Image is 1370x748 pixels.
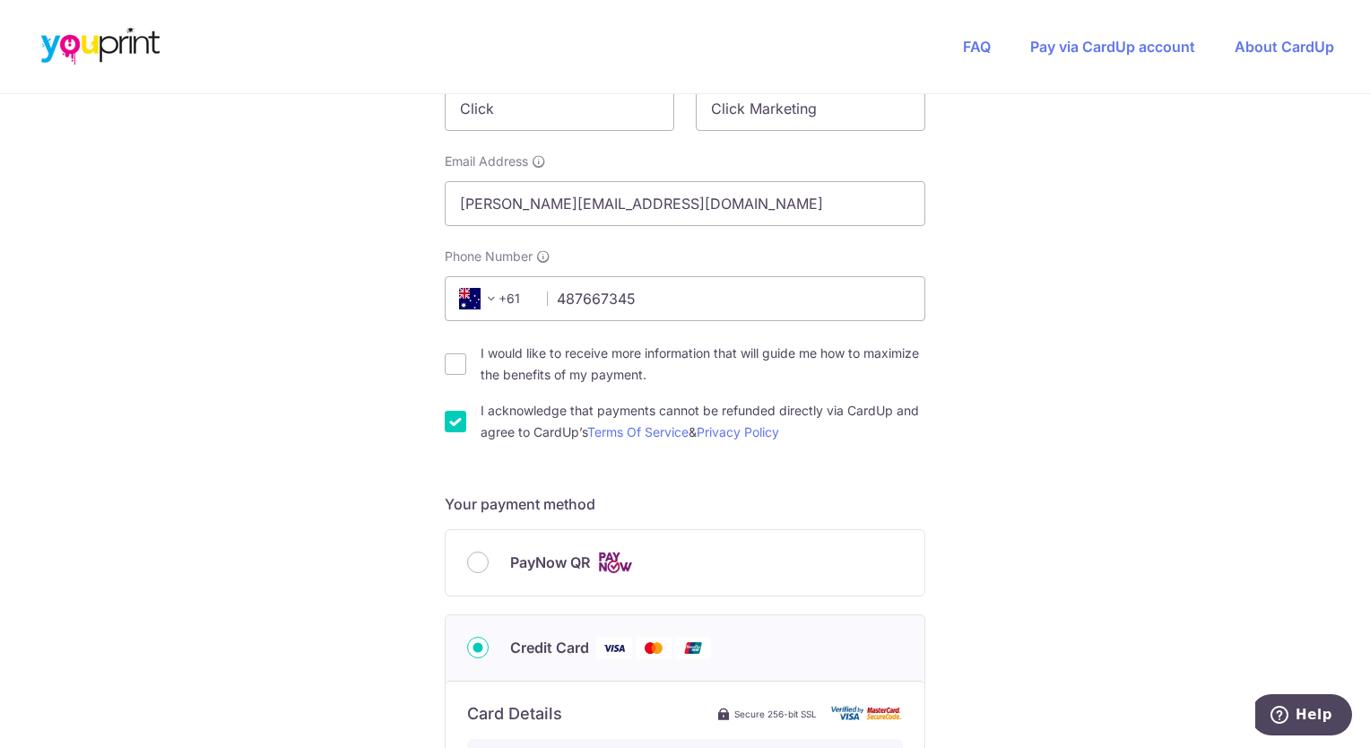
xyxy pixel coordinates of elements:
a: About CardUp [1235,38,1334,56]
input: First name [445,86,674,131]
a: FAQ [963,38,991,56]
img: Mastercard [636,637,672,659]
span: +61 [454,288,534,309]
img: Cards logo [597,552,633,574]
a: Privacy Policy [697,424,779,439]
label: I would like to receive more information that will guide me how to maximize the benefits of my pa... [481,343,925,386]
iframe: Opens a widget where you can find more information [1255,694,1352,739]
a: Pay via CardUp account [1030,38,1195,56]
div: PayNow QR Cards logo [467,552,903,574]
label: I acknowledge that payments cannot be refunded directly via CardUp and agree to CardUp’s & [481,400,925,443]
span: Credit Card [510,637,589,658]
a: Terms Of Service [587,424,689,439]
h6: Card Details [467,703,562,725]
div: Credit Card Visa Mastercard Union Pay [467,637,903,659]
img: Union Pay [675,637,711,659]
input: Last name [696,86,925,131]
img: card secure [831,706,903,721]
h5: Your payment method [445,493,925,515]
span: +61 [459,288,502,309]
span: Phone Number [445,248,533,265]
span: PayNow QR [510,552,590,573]
img: Visa [596,637,632,659]
span: Secure 256-bit SSL [734,707,817,721]
input: Email address [445,181,925,226]
span: Email Address [445,152,528,170]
